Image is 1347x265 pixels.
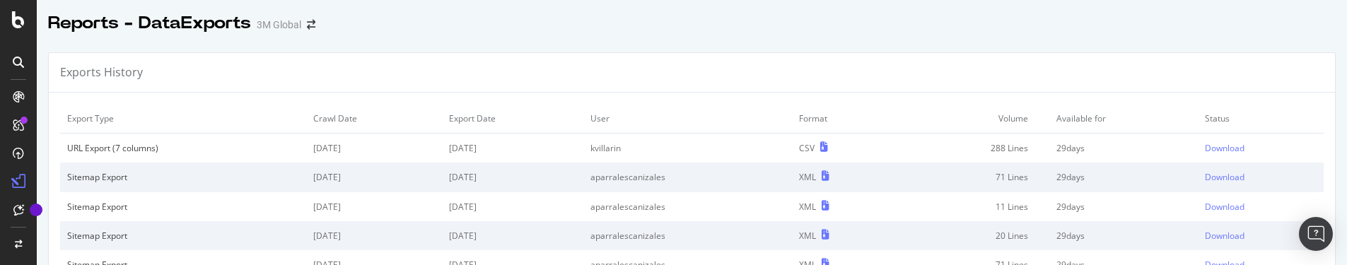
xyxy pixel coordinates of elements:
a: Download [1205,171,1317,183]
div: XML [799,171,816,183]
td: User [583,104,791,134]
td: Available for [1049,104,1198,134]
td: [DATE] [306,192,442,221]
td: Crawl Date [306,104,442,134]
div: Sitemap Export [67,171,299,183]
div: URL Export (7 columns) [67,142,299,154]
td: kvillarin [583,134,791,163]
td: 29 days [1049,192,1198,221]
a: Download [1205,201,1317,213]
td: Format [792,104,896,134]
td: [DATE] [306,134,442,163]
div: Sitemap Export [67,230,299,242]
div: Exports History [60,64,143,81]
div: CSV [799,142,815,154]
td: 29 days [1049,163,1198,192]
div: Reports - DataExports [48,11,251,35]
div: XML [799,201,816,213]
td: Status [1198,104,1324,134]
td: [DATE] [306,163,442,192]
td: 20 Lines [896,221,1049,250]
td: 29 days [1049,134,1198,163]
td: 288 Lines [896,134,1049,163]
div: Open Intercom Messenger [1299,217,1333,251]
div: arrow-right-arrow-left [307,20,315,30]
td: 29 days [1049,221,1198,250]
td: [DATE] [442,163,584,192]
td: aparralescanizales [583,192,791,221]
td: aparralescanizales [583,221,791,250]
div: Download [1205,171,1244,183]
td: 11 Lines [896,192,1049,221]
div: Download [1205,230,1244,242]
div: XML [799,230,816,242]
div: Download [1205,142,1244,154]
a: Download [1205,230,1317,242]
td: Export Date [442,104,584,134]
td: [DATE] [442,221,584,250]
div: 3M Global [257,18,301,32]
td: Volume [896,104,1049,134]
div: Tooltip anchor [30,204,42,216]
td: [DATE] [442,134,584,163]
td: 71 Lines [896,163,1049,192]
td: Export Type [60,104,306,134]
td: [DATE] [306,221,442,250]
td: [DATE] [442,192,584,221]
td: aparralescanizales [583,163,791,192]
div: Sitemap Export [67,201,299,213]
div: Download [1205,201,1244,213]
a: Download [1205,142,1317,154]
